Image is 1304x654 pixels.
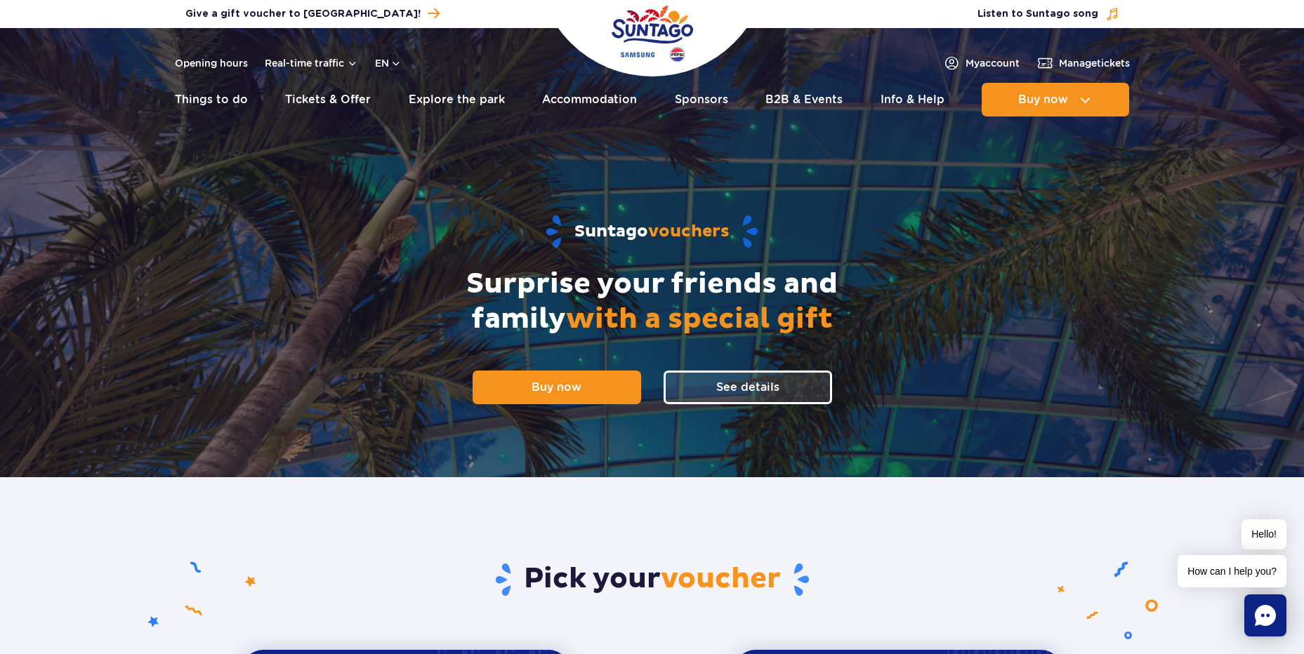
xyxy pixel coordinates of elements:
a: Myaccount [943,55,1020,72]
h2: Pick your [241,561,1063,598]
a: Sponsors [675,83,728,116]
span: Manage tickets [1059,56,1130,70]
a: Explore the park [409,83,505,116]
a: Buy now [473,371,641,404]
span: Give a gift voucher to [GEOGRAPHIC_DATA]! [185,7,421,21]
a: Info & Help [881,83,944,116]
span: Hello! [1242,519,1286,549]
a: B2B & Events [765,83,843,116]
a: Give a gift voucher to [GEOGRAPHIC_DATA]! [185,4,440,23]
a: Tickets & Offer [285,83,371,116]
span: vouchers [648,220,730,241]
span: Buy now [1018,93,1068,106]
a: Opening hours [175,56,248,70]
span: with a special gift [566,302,833,337]
button: en [375,56,402,70]
a: Things to do [175,83,248,116]
button: Buy now [982,83,1129,116]
h1: Suntago [201,214,1104,250]
span: See details [716,380,779,394]
a: Accommodation [542,83,637,116]
span: voucher [661,561,781,596]
span: Listen to Suntago song [977,7,1098,21]
span: My account [966,56,1020,70]
button: Listen to Suntago song [977,7,1119,21]
div: Chat [1244,594,1286,636]
span: Buy now [532,380,581,394]
button: Real-time traffic [265,58,358,69]
a: Managetickets [1036,55,1130,72]
span: How can I help you? [1178,555,1286,587]
a: See details [664,371,832,404]
h2: Surprise your friends and family [407,267,898,337]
